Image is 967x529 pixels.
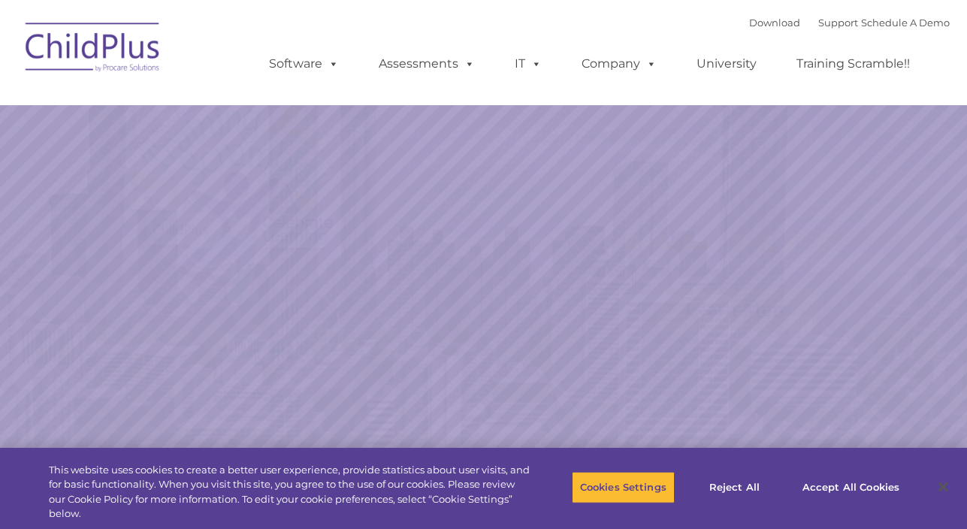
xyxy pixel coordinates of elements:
a: Assessments [364,49,490,79]
a: Download [749,17,800,29]
a: IT [500,49,557,79]
button: Close [926,470,959,503]
a: Company [567,49,672,79]
a: Software [254,49,354,79]
a: Learn More [657,289,817,331]
a: University [681,49,772,79]
font: | [749,17,950,29]
img: ChildPlus by Procare Solutions [18,12,168,87]
a: Support [818,17,858,29]
div: This website uses cookies to create a better user experience, provide statistics about user visit... [49,463,532,521]
button: Cookies Settings [572,472,675,503]
a: Training Scramble!! [781,49,925,79]
button: Reject All [687,472,781,503]
button: Accept All Cookies [794,472,908,503]
a: Schedule A Demo [861,17,950,29]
